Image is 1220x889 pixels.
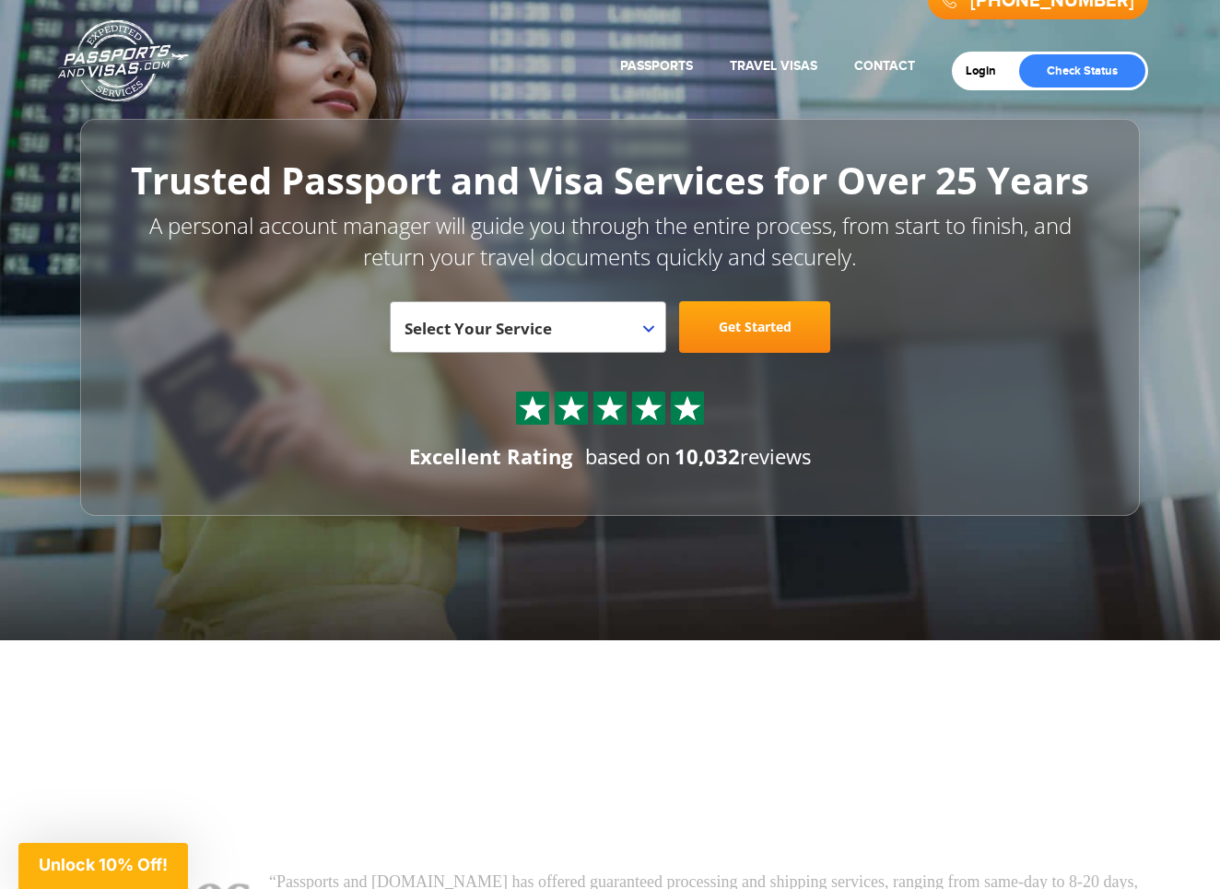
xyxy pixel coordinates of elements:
img: Sprite St [635,394,663,422]
a: Contact [854,58,915,74]
h1: Trusted Passport and Visa Services for Over 25 Years [122,160,1098,201]
div: Excellent Rating [409,442,572,471]
img: Sprite St [557,394,585,422]
p: A personal account manager will guide you through the entire process, from start to finish, and r... [122,210,1098,274]
a: Get Started [679,301,830,353]
a: Passports [620,58,693,74]
a: Passports & [DOMAIN_NAME] [58,19,189,102]
a: Login [966,64,1009,78]
span: Select Your Service [390,301,666,353]
strong: 10,032 [675,442,740,470]
div: Unlock 10% Off! [18,843,188,889]
iframe: Customer reviews powered by Trustpilot [66,649,1154,871]
span: Unlock 10% Off! [39,855,168,874]
a: Travel Visas [730,58,817,74]
a: Check Status [1019,54,1145,88]
span: reviews [675,442,811,470]
img: Sprite St [596,394,624,422]
span: Select Your Service [405,318,552,339]
span: based on [585,442,671,470]
img: Sprite St [519,394,546,422]
img: Sprite St [674,394,701,422]
span: Select Your Service [405,309,647,360]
